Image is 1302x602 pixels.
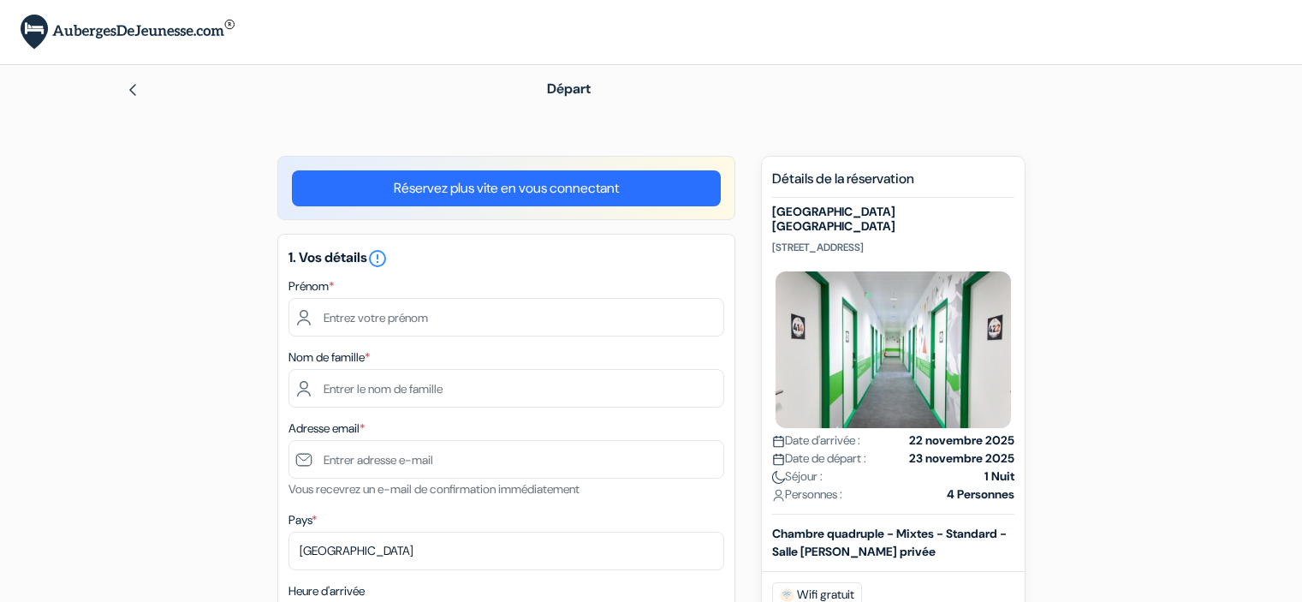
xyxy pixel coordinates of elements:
img: AubergesDeJeunesse.com [21,15,235,50]
label: Heure d'arrivée [288,582,365,600]
small: Vous recevrez un e-mail de confirmation immédiatement [288,481,580,497]
label: Nom de famille [288,349,370,367]
span: Date de départ : [772,450,866,468]
img: user_icon.svg [772,489,785,502]
img: left_arrow.svg [126,83,140,97]
label: Prénom [288,277,334,295]
label: Pays [288,511,317,529]
strong: 1 Nuit [984,468,1014,486]
img: free_wifi.svg [780,588,794,602]
label: Adresse email [288,420,365,438]
span: Date d'arrivée : [772,432,860,450]
span: Départ [547,80,591,98]
img: calendar.svg [772,435,785,448]
input: Entrer le nom de famille [288,369,724,408]
h5: 1. Vos détails [288,248,724,269]
b: Chambre quadruple - Mixtes - Standard - Salle [PERSON_NAME] privée [772,526,1007,559]
a: error_outline [367,248,388,266]
span: Personnes : [772,486,842,504]
strong: 22 novembre 2025 [909,432,1014,450]
input: Entrer adresse e-mail [288,440,724,479]
span: Séjour : [772,468,823,486]
strong: 4 Personnes [947,486,1014,504]
h5: Détails de la réservation [772,170,1014,198]
input: Entrez votre prénom [288,298,724,337]
img: calendar.svg [772,453,785,466]
p: [STREET_ADDRESS] [772,241,1014,254]
strong: 23 novembre 2025 [909,450,1014,468]
h5: [GEOGRAPHIC_DATA] [GEOGRAPHIC_DATA] [772,205,1014,234]
img: moon.svg [772,471,785,484]
a: Réservez plus vite en vous connectant [292,170,721,206]
i: error_outline [367,248,388,269]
